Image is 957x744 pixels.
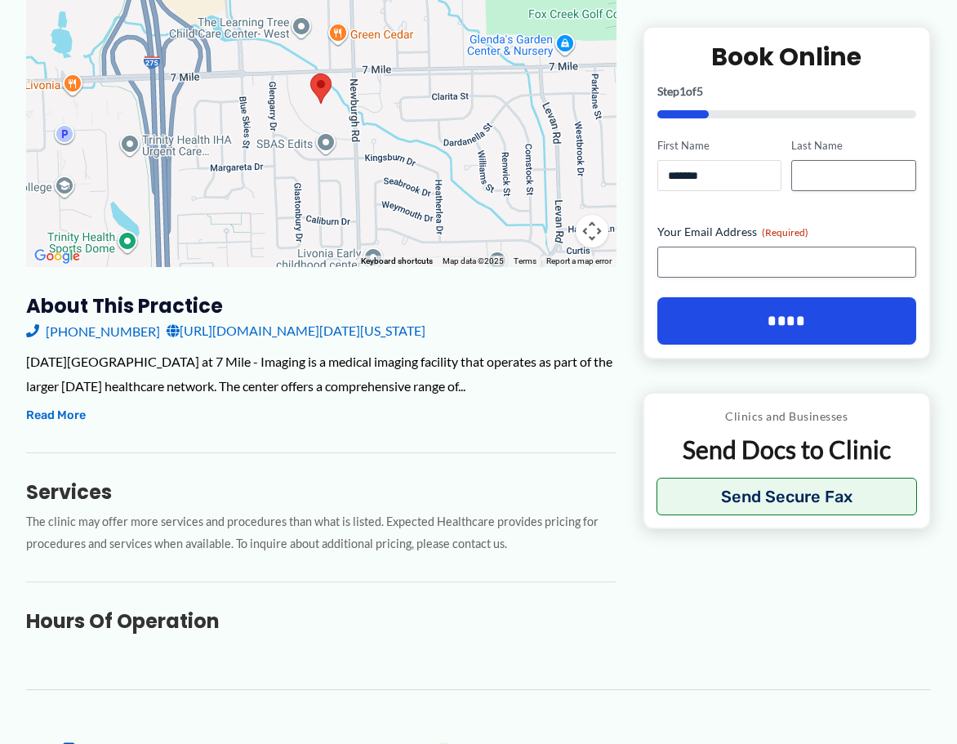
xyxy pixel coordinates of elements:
button: Map camera controls [576,215,608,247]
a: Terms [514,256,536,265]
div: [DATE][GEOGRAPHIC_DATA] at 7 Mile - Imaging is a medical imaging facility that operates as part o... [26,350,616,398]
span: 5 [697,84,703,98]
span: Map data ©2025 [443,256,504,265]
h3: Hours of Operation [26,608,616,634]
span: (Required) [762,226,808,238]
button: Send Secure Fax [657,478,917,515]
a: Open this area in Google Maps (opens a new window) [30,246,84,267]
a: Report a map error [546,256,612,265]
a: [PHONE_NUMBER] [26,319,160,343]
h3: About this practice [26,293,616,319]
h3: Services [26,479,616,505]
label: First Name [657,138,782,154]
a: [URL][DOMAIN_NAME][DATE][US_STATE] [167,319,425,343]
p: Clinics and Businesses [657,406,917,427]
p: Send Docs to Clinic [657,434,917,466]
label: Your Email Address [657,224,916,240]
h2: Book Online [657,41,916,73]
p: The clinic may offer more services and procedures than what is listed. Expected Healthcare provid... [26,511,616,555]
span: 1 [679,84,686,98]
button: Keyboard shortcuts [361,256,433,267]
img: Google [30,246,84,267]
button: Read More [26,406,86,425]
p: Step of [657,86,916,97]
label: Last Name [791,138,916,154]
